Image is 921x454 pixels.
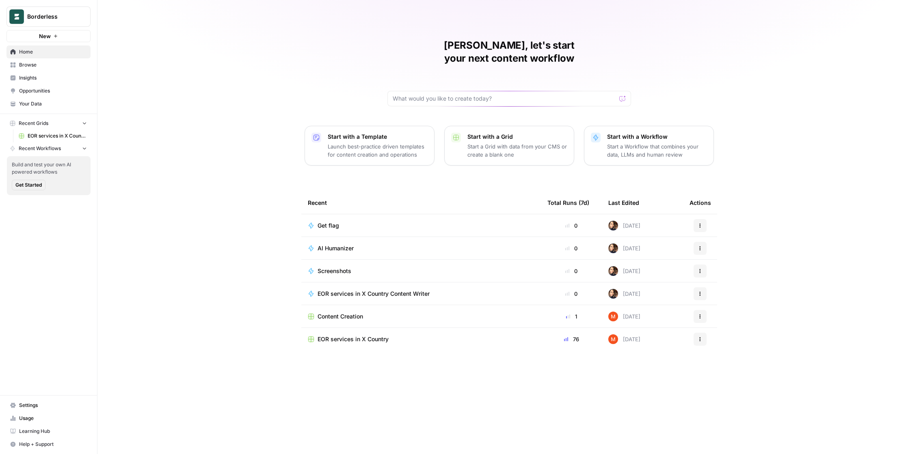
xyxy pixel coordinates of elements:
img: 0v8n3o11ict2ff40pejvnia5hphu [608,266,618,276]
a: Settings [6,399,91,412]
p: Start a Grid with data from your CMS or create a blank one [467,142,567,159]
p: Start with a Workflow [607,133,707,141]
a: Your Data [6,97,91,110]
span: Recent Grids [19,120,48,127]
a: Screenshots [308,267,534,275]
button: Start with a TemplateLaunch best-practice driven templates for content creation and operations [305,126,435,166]
a: Insights [6,71,91,84]
div: 0 [547,267,595,275]
span: AI Humanizer [318,244,354,252]
button: Help + Support [6,438,91,451]
p: Start with a Grid [467,133,567,141]
p: Start a Workflow that combines your data, LLMs and human review [607,142,707,159]
a: AI Humanizer [308,244,534,252]
a: Usage [6,412,91,425]
a: EOR services in X Country [15,129,91,142]
img: sz8z2q5fm92ue6ceb7f6zfeqclgu [608,334,618,344]
a: Home [6,45,91,58]
span: Borderless [27,13,76,21]
div: 76 [547,335,595,343]
div: [DATE] [608,289,640,299]
a: EOR services in X Country [308,335,534,343]
button: Start with a WorkflowStart a Workflow that combines your data, LLMs and human review [584,126,714,166]
a: EOR services in X Country Content Writer [308,290,534,298]
span: Home [19,48,87,56]
div: Total Runs (7d) [547,191,589,214]
span: Opportunities [19,87,87,95]
div: 1 [547,312,595,321]
div: [DATE] [608,312,640,321]
span: EOR services in X Country [28,132,87,140]
button: Recent Workflows [6,142,91,155]
a: Content Creation [308,312,534,321]
span: Content Creation [318,312,363,321]
span: EOR services in X Country [318,335,389,343]
button: Get Started [12,180,45,190]
span: Build and test your own AI powered workflows [12,161,86,176]
span: EOR services in X Country Content Writer [318,290,430,298]
div: Recent [308,191,534,214]
p: Start with a Template [328,133,428,141]
span: Insights [19,74,87,82]
span: New [39,32,51,40]
span: Get Started [15,181,42,189]
div: Actions [690,191,711,214]
button: Workspace: Borderless [6,6,91,27]
div: 0 [547,290,595,298]
div: Last Edited [608,191,639,214]
a: Opportunities [6,84,91,97]
img: Borderless Logo [9,9,24,24]
div: [DATE] [608,221,640,230]
div: [DATE] [608,243,640,253]
div: [DATE] [608,334,640,344]
a: Browse [6,58,91,71]
div: [DATE] [608,266,640,276]
p: Launch best-practice driven templates for content creation and operations [328,142,428,159]
span: Learning Hub [19,428,87,435]
span: Screenshots [318,267,351,275]
span: Browse [19,61,87,69]
button: Recent Grids [6,117,91,129]
img: 0v8n3o11ict2ff40pejvnia5hphu [608,289,618,299]
img: 0v8n3o11ict2ff40pejvnia5hphu [608,243,618,253]
span: Settings [19,402,87,409]
div: 0 [547,244,595,252]
h1: [PERSON_NAME], let's start your next content workflow [387,39,631,65]
img: 0v8n3o11ict2ff40pejvnia5hphu [608,221,618,230]
span: Help + Support [19,441,87,448]
a: Learning Hub [6,425,91,438]
span: Get flag [318,222,339,230]
img: sz8z2q5fm92ue6ceb7f6zfeqclgu [608,312,618,321]
span: Your Data [19,100,87,108]
input: What would you like to create today? [393,95,616,103]
button: Start with a GridStart a Grid with data from your CMS or create a blank one [444,126,574,166]
a: Get flag [308,222,534,230]
span: Usage [19,415,87,422]
div: 0 [547,222,595,230]
span: Recent Workflows [19,145,61,152]
button: New [6,30,91,42]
